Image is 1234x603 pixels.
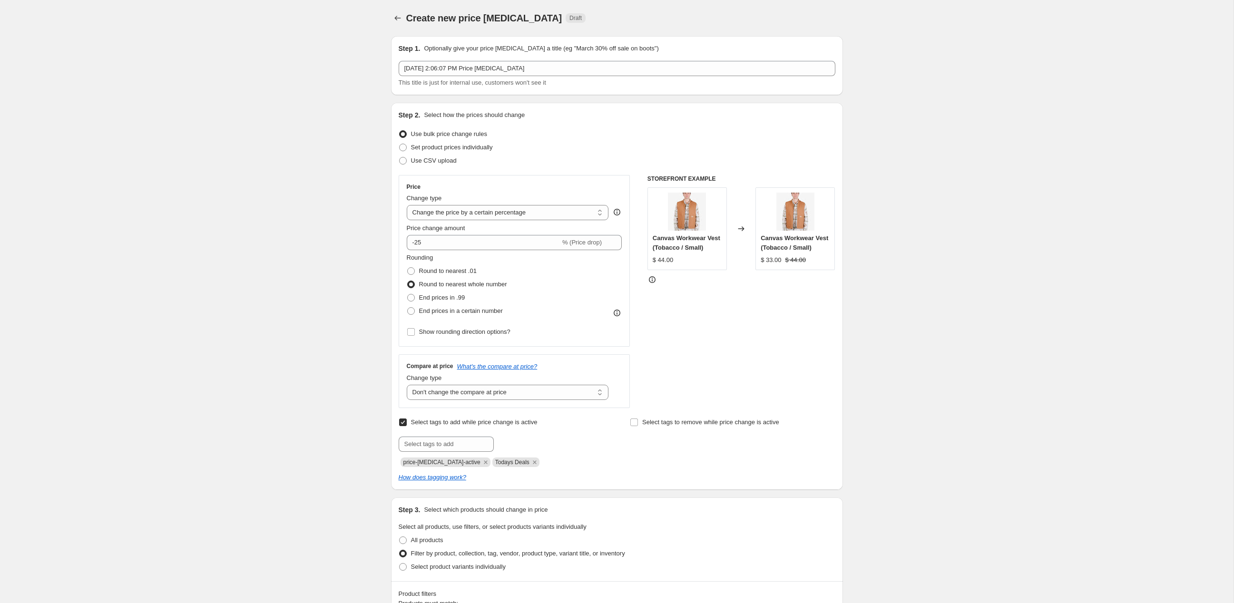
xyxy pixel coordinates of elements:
span: Change type [407,374,442,381]
span: Price change amount [407,224,465,232]
span: Canvas Workwear Vest (Tobacco / Small) [761,234,828,251]
span: Change type [407,195,442,202]
span: Set product prices individually [411,144,493,151]
span: Select tags to remove while price change is active [642,418,779,426]
span: This title is just for internal use, customers won't see it [399,79,546,86]
div: $ 44.00 [653,255,673,265]
img: BKMI436F_TOB-02_80x.jpg [668,193,706,231]
span: Todays Deals [495,459,529,466]
div: Product filters [399,589,835,599]
span: Filter by product, collection, tag, vendor, product type, variant title, or inventory [411,550,625,557]
span: Canvas Workwear Vest (Tobacco / Small) [653,234,720,251]
span: All products [411,536,443,544]
h3: Price [407,183,421,191]
p: Optionally give your price [MEDICAL_DATA] a title (eg "March 30% off sale on boots") [424,44,658,53]
span: Rounding [407,254,433,261]
strike: $ 44.00 [785,255,806,265]
span: Round to nearest whole number [419,281,507,288]
span: Use bulk price change rules [411,130,487,137]
div: help [612,207,622,217]
button: Remove Todays Deals [530,458,539,467]
a: How does tagging work? [399,474,466,481]
span: Use CSV upload [411,157,457,164]
h6: STOREFRONT EXAMPLE [647,175,835,183]
span: End prices in a certain number [419,307,503,314]
p: Select how the prices should change [424,110,525,120]
h3: Compare at price [407,362,453,370]
span: price-change-job-active [403,459,480,466]
span: Select all products, use filters, or select products variants individually [399,523,587,530]
p: Select which products should change in price [424,505,548,515]
input: Select tags to add [399,437,494,452]
button: Price change jobs [391,11,404,25]
h2: Step 1. [399,44,421,53]
span: Select product variants individually [411,563,506,570]
span: Create new price [MEDICAL_DATA] [406,13,562,23]
span: Draft [569,14,582,22]
h2: Step 3. [399,505,421,515]
input: 30% off holiday sale [399,61,835,76]
input: -15 [407,235,560,250]
img: BKMI436F_TOB-02_80x.jpg [776,193,814,231]
span: Select tags to add while price change is active [411,418,538,426]
span: End prices in .99 [419,294,465,301]
div: $ 33.00 [761,255,781,265]
button: Remove price-change-job-active [481,458,490,467]
button: What's the compare at price? [457,363,538,370]
h2: Step 2. [399,110,421,120]
span: Show rounding direction options? [419,328,510,335]
span: % (Price drop) [562,239,602,246]
span: Round to nearest .01 [419,267,477,274]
